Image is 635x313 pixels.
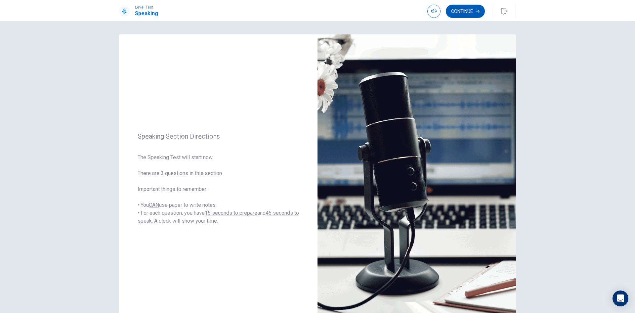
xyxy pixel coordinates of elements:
u: 15 seconds to prepare [205,210,257,216]
span: Level Test [135,5,158,10]
span: Speaking Section Directions [138,132,299,140]
h1: Speaking [135,10,158,18]
u: CAN [149,202,159,208]
span: The Speaking Test will start now. There are 3 questions in this section. Important things to reme... [138,154,299,225]
div: Open Intercom Messenger [613,291,628,306]
button: Continue [446,5,485,18]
